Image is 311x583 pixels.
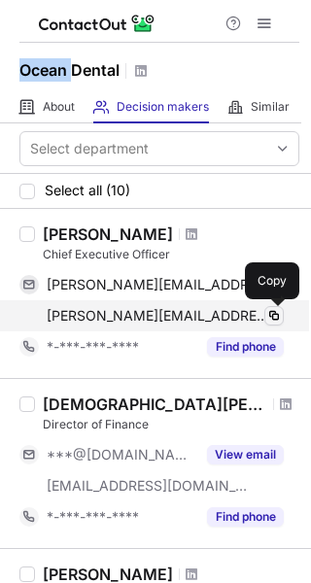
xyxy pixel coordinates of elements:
img: ContactOut v5.3.10 [39,12,155,35]
button: Reveal Button [207,337,284,357]
span: About [43,99,75,115]
button: Reveal Button [207,445,284,464]
div: Director of Finance [43,416,299,433]
button: Reveal Button [207,507,284,527]
div: Select department [30,139,149,158]
span: [PERSON_NAME][EMAIL_ADDRESS][PERSON_NAME][DOMAIN_NAME] [47,307,269,325]
div: [PERSON_NAME] [43,224,173,244]
div: Chief Executive Officer [43,246,299,263]
span: Decision makers [117,99,209,115]
span: Select all (10) [45,183,130,198]
h1: Ocean Dental [19,58,120,82]
div: [DEMOGRAPHIC_DATA][PERSON_NAME] [43,394,267,414]
span: [PERSON_NAME][EMAIL_ADDRESS][PERSON_NAME][PERSON_NAME][DOMAIN_NAME] [47,276,269,293]
span: [EMAIL_ADDRESS][DOMAIN_NAME] [47,477,249,495]
span: ***@[DOMAIN_NAME] [47,446,195,463]
span: Similar [251,99,290,115]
